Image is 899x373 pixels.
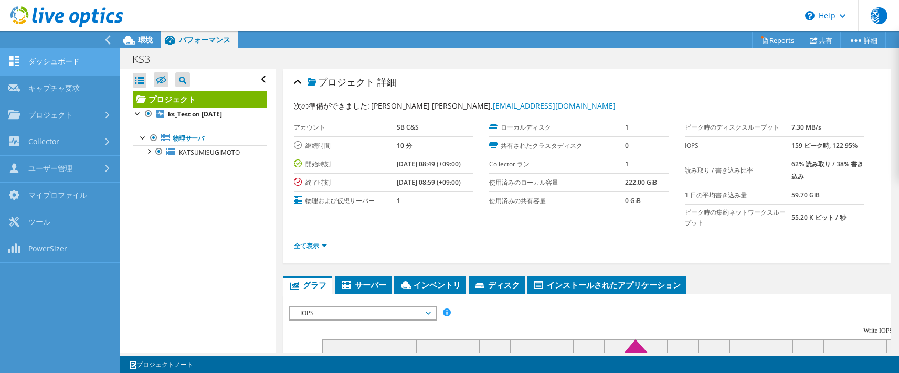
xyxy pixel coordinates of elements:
[399,280,461,290] span: インベントリ
[133,91,267,108] a: プロジェクト
[377,76,396,88] span: 詳細
[294,196,397,206] label: 物理および仮想サーバー
[133,108,267,121] a: ks_Test on [DATE]
[805,11,815,20] svg: \n
[294,241,327,250] a: 全て表示
[122,358,200,371] a: プロジェクトノート
[791,123,821,132] b: 7.30 MB/s
[752,32,802,48] a: Reports
[625,178,657,187] b: 222.00 GiB
[397,123,419,132] b: SB C&S
[294,141,397,151] label: 継続時間
[791,213,846,222] b: 55.20 K ビット / 秒
[863,327,893,334] text: Write IOPS
[685,190,791,200] label: 1 日の平均書き込み量
[791,141,858,150] b: 159 ピーク時, 122 95%
[397,141,412,150] b: 10 分
[489,122,625,133] label: ローカルディスク
[294,159,397,169] label: 開始時刻
[685,207,791,228] label: ピーク時の集約ネットワークスループット
[791,190,820,199] b: 59.70 GiB
[625,159,629,168] b: 1
[179,35,230,45] span: パフォーマンス
[371,101,616,111] span: [PERSON_NAME] [PERSON_NAME],
[289,280,326,290] span: グラフ
[685,122,791,133] label: ピーク時のディスクスループット
[294,177,397,188] label: 終了時刻
[533,280,681,290] span: インストールされたアプリケーション
[397,196,400,205] b: 1
[489,159,625,169] label: Collector ラン
[489,177,625,188] label: 使用済みのローカル容量
[802,32,841,48] a: 共有
[685,165,791,176] label: 読み取り / 書き込み比率
[138,35,153,45] span: 環境
[133,145,267,159] a: KATSUMISUGIMOTO
[128,54,166,65] h1: KS3
[133,132,267,145] a: 物理サーバ
[493,101,616,111] a: [EMAIL_ADDRESS][DOMAIN_NAME]
[474,280,520,290] span: ディスク
[840,32,886,48] a: 詳細
[685,141,791,151] label: IOPS
[295,307,430,319] span: IOPS
[397,178,461,187] b: [DATE] 08:59 (+09:00)
[294,122,397,133] label: アカウント
[489,196,625,206] label: 使用済みの共有容量
[625,123,629,132] b: 1
[625,141,629,150] b: 0
[625,196,641,205] b: 0 GiB
[791,159,863,181] b: 62% 読み取り / 38% 書き込み
[341,280,386,290] span: サーバー
[294,101,369,111] label: 次の準備ができました:
[168,110,222,119] b: ks_Test on [DATE]
[308,77,375,88] span: プロジェクト
[397,159,461,168] b: [DATE] 08:49 (+09:00)
[871,7,887,24] span: 克杉
[489,141,625,151] label: 共有されたクラスタディスク
[179,148,240,157] span: KATSUMISUGIMOTO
